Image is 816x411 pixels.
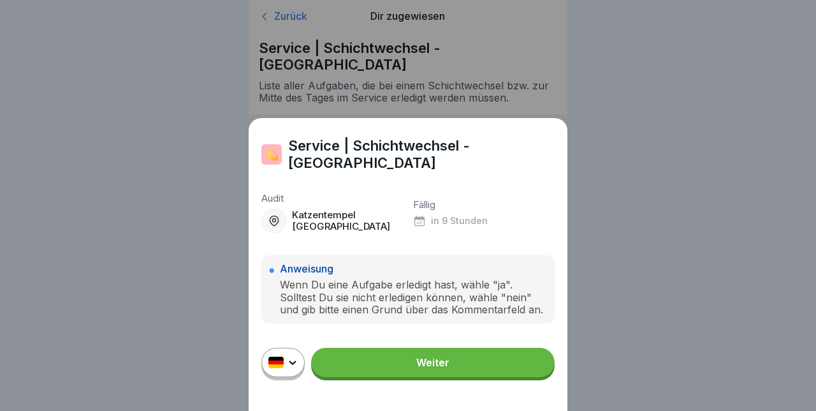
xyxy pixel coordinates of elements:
p: in 9 Stunden [431,216,488,227]
p: Fällig [413,199,555,211]
p: Katzentempel [GEOGRAPHIC_DATA] [292,209,403,232]
img: de.svg [268,357,284,368]
p: Service | Schichtwechsel - [GEOGRAPHIC_DATA] [288,137,555,171]
p: Audit [261,193,403,204]
p: Wenn Du eine Aufgabe erledigt hast, wähle "ja". Solltest Du sie nicht erledigen können, wähle "ne... [280,279,547,316]
div: 💫 [261,144,282,165]
p: Anweisung [280,263,547,275]
a: Weiter [311,348,555,377]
